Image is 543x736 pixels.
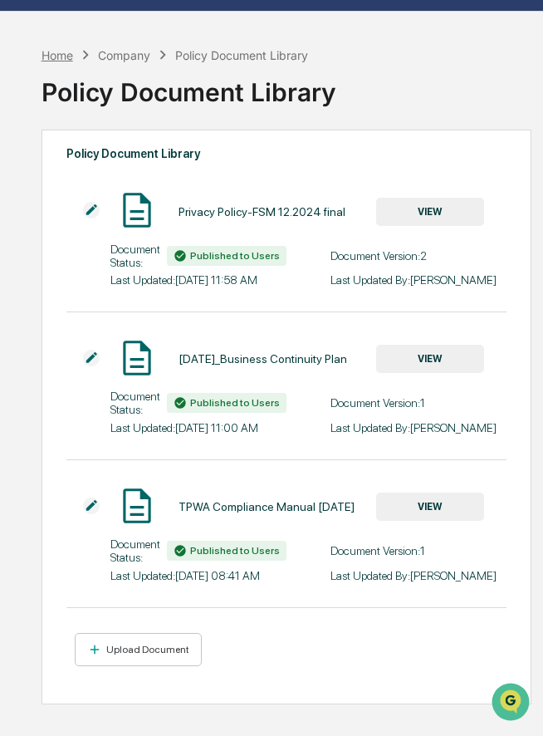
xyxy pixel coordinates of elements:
div: Document Version: 2 [330,249,506,263]
div: Home [42,48,73,62]
div: 🗄️ [120,211,134,224]
button: VIEW [376,198,484,226]
span: Published to Users [190,545,280,557]
div: We're available if you need us! [56,144,210,157]
div: Last Updated By: [PERSON_NAME] [330,273,506,287]
div: Last Updated: [DATE] 11:00 AM [110,421,286,434]
div: Policy Document Library [42,64,531,107]
img: Additional Document Icon [83,350,100,366]
p: How can we help? [17,35,302,61]
img: 1746055101610-c473b297-6a78-478c-a979-82029cc54cd1 [17,127,46,157]
img: Additional Document Icon [83,498,100,514]
div: Document Version: 1 [330,544,506,557]
a: 🖐️Preclearance [10,203,114,233]
a: 🔎Data Lookup [10,234,111,264]
div: Company [98,48,150,62]
div: Last Updated: [DATE] 08:41 AM [110,569,286,582]
a: 🗄️Attestations [114,203,213,233]
div: 🖐️ [17,211,30,224]
span: Attestations [137,209,206,226]
span: Data Lookup [33,241,105,258]
span: Published to Users [190,397,280,409]
div: Policy Document Library [175,48,308,62]
div: Start new chat [56,127,272,144]
div: Policy Document Library [66,143,506,164]
span: Preclearance [33,209,107,226]
div: Privacy Policy-FSM 12.2024 final [179,205,345,218]
div: Document Version: 1 [330,396,506,410]
div: Last Updated: [DATE] 11:58 AM [110,273,286,287]
div: Document Status: [110,390,286,416]
div: Document Status: [110,537,286,564]
div: Last Updated By: [PERSON_NAME] [330,421,506,434]
div: [DATE]_Business Continuity Plan [179,352,347,366]
div: Last Updated By: [PERSON_NAME] [330,569,506,582]
button: Upload Document [75,633,202,667]
img: Document Icon [116,189,158,231]
a: Powered byPylon [117,281,201,294]
div: 🔎 [17,243,30,256]
iframe: Open customer support [490,681,535,726]
span: Published to Users [190,250,280,262]
img: Additional Document Icon [83,202,100,218]
button: VIEW [376,345,484,373]
div: Upload Document [103,644,189,655]
div: TPWA Compliance Manual [DATE] [179,500,355,513]
button: Start new chat [282,132,302,152]
button: VIEW [376,493,484,521]
img: Document Icon [116,485,158,527]
span: Pylon [165,282,201,294]
div: Document Status: [110,243,286,269]
img: Document Icon [116,337,158,379]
